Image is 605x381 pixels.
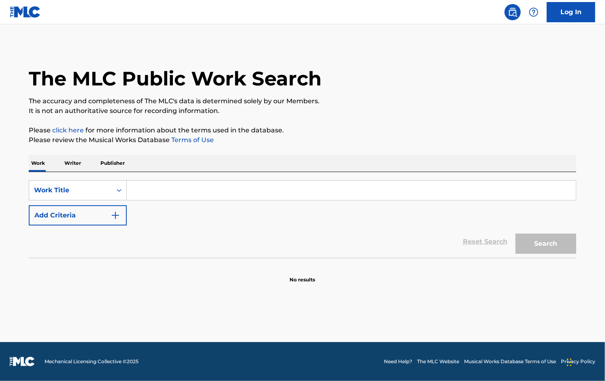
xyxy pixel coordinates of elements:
[547,2,595,22] a: Log In
[384,358,412,365] a: Need Help?
[505,4,521,20] a: Public Search
[29,155,47,172] p: Work
[290,266,315,283] p: No results
[565,342,605,381] iframe: Chat Widget
[29,96,576,106] p: The accuracy and completeness of The MLC's data is determined solely by our Members.
[29,180,576,258] form: Search Form
[526,4,542,20] div: Help
[45,358,138,365] span: Mechanical Licensing Collective © 2025
[98,155,127,172] p: Publisher
[417,358,459,365] a: The MLC Website
[29,106,576,116] p: It is not an authoritative source for recording information.
[29,66,322,91] h1: The MLC Public Work Search
[567,350,572,375] div: Drag
[464,358,556,365] a: Musical Works Database Terms of Use
[561,358,595,365] a: Privacy Policy
[29,205,127,226] button: Add Criteria
[29,126,576,135] p: Please for more information about the terms used in the database.
[111,211,120,220] img: 9d2ae6d4665cec9f34b9.svg
[508,7,518,17] img: search
[170,136,214,144] a: Terms of Use
[52,126,84,134] a: click here
[10,6,41,18] img: MLC Logo
[62,155,83,172] p: Writer
[10,357,35,366] img: logo
[529,7,539,17] img: help
[34,185,107,195] div: Work Title
[29,135,576,145] p: Please review the Musical Works Database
